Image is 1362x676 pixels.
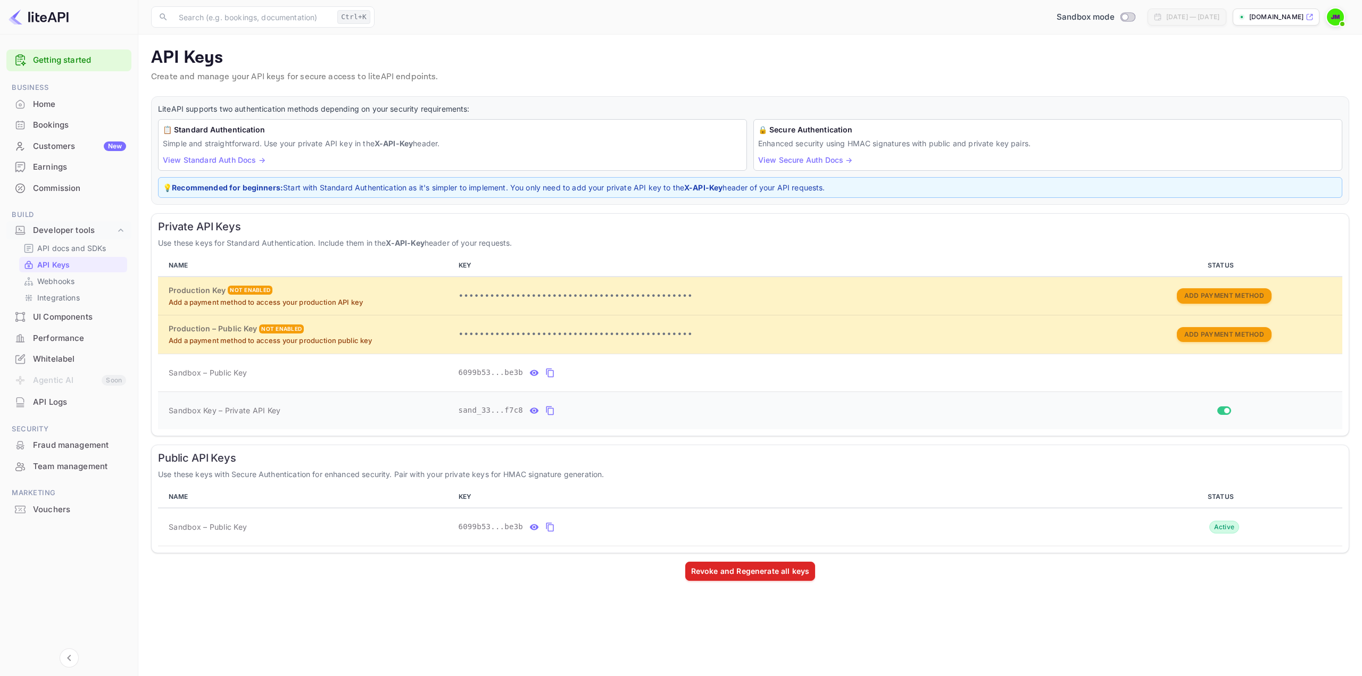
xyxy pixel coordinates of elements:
div: Bookings [33,119,126,131]
span: sand_33...f7c8 [459,405,524,416]
div: UI Components [6,307,131,328]
div: Bookings [6,115,131,136]
strong: Recommended for beginners: [172,183,283,192]
div: Earnings [6,157,131,178]
div: [DATE] — [DATE] [1166,12,1219,22]
div: Commission [6,178,131,199]
p: API Keys [151,47,1349,69]
strong: X-API-Key [684,183,722,192]
button: Collapse navigation [60,648,79,667]
a: View Standard Auth Docs → [163,155,265,164]
div: Customers [33,140,126,153]
p: Add a payment method to access your production API key [169,297,450,308]
button: Add Payment Method [1177,288,1272,304]
a: CustomersNew [6,136,131,156]
span: 6099b53...be3b [459,521,524,532]
div: Switch to Production mode [1052,11,1139,23]
a: Home [6,94,131,114]
div: Performance [6,328,131,349]
p: Use these keys with Secure Authentication for enhanced security. Pair with your private keys for ... [158,469,1342,480]
div: Team management [6,456,131,477]
span: Build [6,209,131,221]
div: CustomersNew [6,136,131,157]
div: Ctrl+K [337,10,370,24]
p: Webhooks [37,276,74,287]
div: API Keys [19,257,127,272]
p: Create and manage your API keys for secure access to liteAPI endpoints. [151,71,1349,84]
div: Fraud management [6,435,131,456]
div: Performance [33,332,126,345]
div: Integrations [19,290,127,305]
strong: X-API-Key [386,238,424,247]
p: Simple and straightforward. Use your private API key in the header. [163,138,742,149]
a: Commission [6,178,131,198]
div: API Logs [6,392,131,413]
p: Integrations [37,292,80,303]
div: Whitelabel [33,353,126,365]
div: Active [1209,521,1240,533]
img: John-Paul McKay [1327,9,1344,26]
a: Add Payment Method [1177,291,1272,300]
img: LiteAPI logo [9,9,69,26]
div: Home [33,98,126,111]
span: Sandbox – Public Key [169,367,247,378]
h6: Private API Keys [158,220,1342,233]
p: ••••••••••••••••••••••••••••••••••••••••••••• [459,290,1101,303]
div: Home [6,94,131,115]
div: UI Components [33,311,126,323]
p: Use these keys for Standard Authentication. Include them in the header of your requests. [158,237,1342,248]
a: API docs and SDKs [23,243,123,254]
a: Integrations [23,292,123,303]
th: NAME [158,486,454,508]
button: Add Payment Method [1177,327,1272,343]
span: Sandbox mode [1057,11,1115,23]
p: Add a payment method to access your production public key [169,336,450,346]
div: Commission [33,182,126,195]
strong: X-API-Key [375,139,413,148]
a: Whitelabel [6,349,131,369]
th: KEY [454,486,1106,508]
span: 6099b53...be3b [459,367,524,378]
a: Team management [6,456,131,476]
th: KEY [454,255,1106,277]
th: STATUS [1106,486,1342,508]
span: Security [6,423,131,435]
p: API Keys [37,259,70,270]
span: Business [6,82,131,94]
div: Getting started [6,49,131,71]
div: Vouchers [6,499,131,520]
span: Marketing [6,487,131,499]
p: Enhanced security using HMAC signatures with public and private key pairs. [758,138,1338,149]
div: Whitelabel [6,349,131,370]
a: Earnings [6,157,131,177]
h6: 🔒 Secure Authentication [758,124,1338,136]
a: Vouchers [6,499,131,519]
p: 💡 Start with Standard Authentication as it's simpler to implement. You only need to add your priv... [163,182,1338,193]
h6: Production – Public Key [169,323,257,335]
div: Developer tools [6,221,131,240]
a: Fraud management [6,435,131,455]
div: Earnings [33,161,126,173]
p: ••••••••••••••••••••••••••••••••••••••••••••• [459,328,1101,341]
div: Webhooks [19,273,127,289]
div: New [104,141,126,151]
p: LiteAPI supports two authentication methods depending on your security requirements: [158,103,1342,115]
div: API docs and SDKs [19,240,127,256]
a: Performance [6,328,131,348]
a: Bookings [6,115,131,135]
a: Add Payment Method [1177,329,1272,338]
a: UI Components [6,307,131,327]
table: private api keys table [158,255,1342,429]
span: Sandbox – Public Key [169,521,247,532]
div: Fraud management [33,439,126,452]
a: API Logs [6,392,131,412]
a: Webhooks [23,276,123,287]
div: Not enabled [259,324,304,333]
th: NAME [158,255,454,277]
div: API Logs [33,396,126,408]
div: Not enabled [228,286,272,295]
a: API Keys [23,259,123,270]
td: Sandbox Key – Private API Key [158,391,454,429]
div: Revoke and Regenerate all keys [691,565,810,577]
table: public api keys table [158,486,1342,546]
